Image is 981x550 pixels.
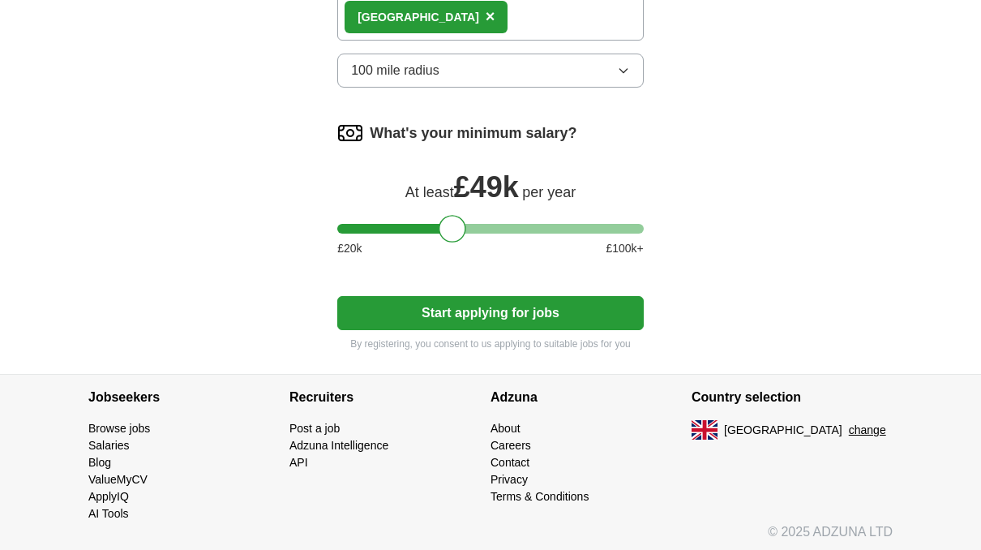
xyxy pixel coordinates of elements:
a: About [491,422,520,435]
a: Terms & Conditions [491,490,589,503]
a: Privacy [491,473,528,486]
span: £ 49k [454,170,519,204]
span: £ 20 k [337,240,362,257]
a: Contact [491,456,529,469]
button: Start applying for jobs [337,296,644,330]
a: Careers [491,439,531,452]
a: ApplyIQ [88,490,129,503]
div: [GEOGRAPHIC_DATA] [358,9,479,26]
img: salary.png [337,120,363,146]
span: At least [405,184,454,200]
a: Adzuna Intelligence [289,439,388,452]
a: AI Tools [88,507,129,520]
a: Browse jobs [88,422,150,435]
p: By registering, you consent to us applying to suitable jobs for you [337,337,644,351]
button: change [849,422,886,439]
span: 100 mile radius [351,61,439,80]
a: ValueMyCV [88,473,148,486]
a: API [289,456,308,469]
span: [GEOGRAPHIC_DATA] [724,422,842,439]
span: × [486,7,495,25]
span: per year [522,184,576,200]
img: UK flag [692,420,718,440]
h4: Country selection [692,375,893,420]
label: What's your minimum salary? [370,122,576,144]
a: Blog [88,456,111,469]
span: £ 100 k+ [606,240,643,257]
a: Post a job [289,422,340,435]
a: Salaries [88,439,130,452]
button: 100 mile radius [337,54,644,88]
button: × [486,5,495,29]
